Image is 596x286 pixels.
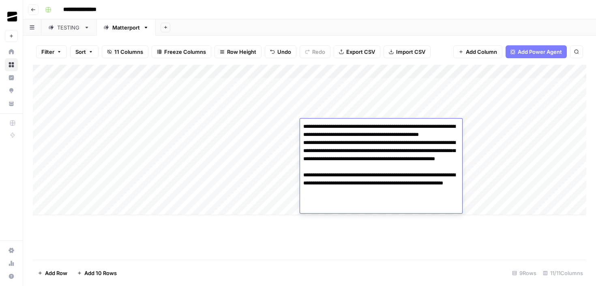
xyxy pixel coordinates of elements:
[312,48,325,56] span: Redo
[384,45,431,58] button: Import CSV
[72,267,122,280] button: Add 10 Rows
[227,48,256,56] span: Row Height
[5,270,18,283] button: Help + Support
[114,48,143,56] span: 11 Columns
[509,267,540,280] div: 9 Rows
[5,58,18,71] a: Browse
[518,48,562,56] span: Add Power Agent
[5,9,19,24] img: OGM Logo
[277,48,291,56] span: Undo
[300,45,330,58] button: Redo
[75,48,86,56] span: Sort
[334,45,380,58] button: Export CSV
[346,48,375,56] span: Export CSV
[396,48,425,56] span: Import CSV
[36,45,67,58] button: Filter
[70,45,99,58] button: Sort
[265,45,296,58] button: Undo
[164,48,206,56] span: Freeze Columns
[5,84,18,97] a: Opportunities
[453,45,502,58] button: Add Column
[5,257,18,270] a: Usage
[5,244,18,257] a: Settings
[41,19,96,36] a: TESTING
[214,45,262,58] button: Row Height
[33,267,72,280] button: Add Row
[84,269,117,277] span: Add 10 Rows
[540,267,586,280] div: 11/11 Columns
[152,45,211,58] button: Freeze Columns
[41,48,54,56] span: Filter
[102,45,148,58] button: 11 Columns
[5,71,18,84] a: Insights
[112,23,140,32] div: Matterport
[45,269,67,277] span: Add Row
[57,23,81,32] div: TESTING
[506,45,567,58] button: Add Power Agent
[5,6,18,27] button: Workspace: OGM
[5,45,18,58] a: Home
[96,19,156,36] a: Matterport
[466,48,497,56] span: Add Column
[5,97,18,110] a: Your Data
